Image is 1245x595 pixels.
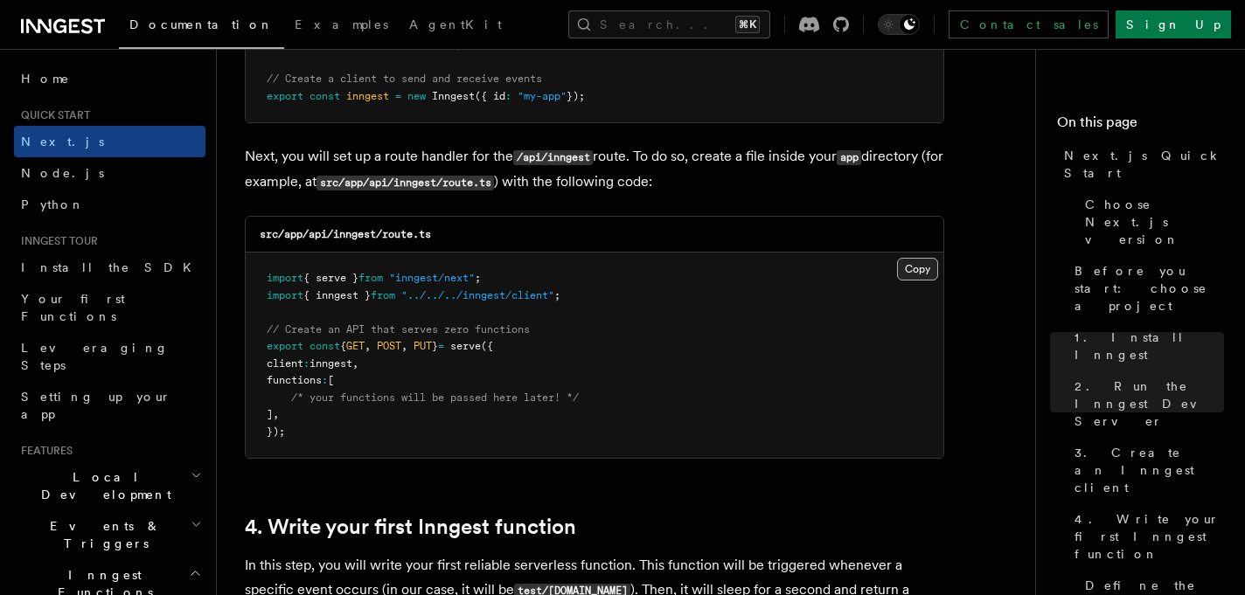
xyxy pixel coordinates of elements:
span: ({ [481,340,493,352]
span: export [267,340,303,352]
span: "../../../inngest/client" [401,289,554,301]
span: // Create an API that serves zero functions [267,323,530,336]
span: : [505,90,511,102]
span: Quick start [14,108,90,122]
a: 4. Write your first Inngest function [1068,503,1224,570]
a: Next.js Quick Start [1057,140,1224,189]
span: import [267,272,303,284]
a: 2. Run the Inngest Dev Server [1068,370,1224,437]
button: Copy [897,258,938,280]
span: Before you start: choose a project [1075,262,1224,315]
a: 1. Install Inngest [1068,322,1224,370]
span: : [322,374,328,386]
a: Python [14,189,205,220]
span: POST [377,340,401,352]
span: from [371,289,395,301]
span: inngest [310,357,352,370]
span: GET [346,340,365,352]
span: , [401,340,407,352]
code: src/app/api/inngest/route.ts [316,176,494,190]
span: ; [475,272,481,284]
a: Next.js [14,126,205,157]
span: Inngest [432,90,475,102]
a: Before you start: choose a project [1068,255,1224,322]
span: client [267,357,303,370]
span: Choose Next.js version [1085,196,1224,248]
span: Features [14,444,73,458]
span: import [267,289,303,301]
a: Choose Next.js version [1078,189,1224,255]
span: // Create a client to send and receive events [267,73,542,85]
a: Sign Up [1116,10,1231,38]
code: src/app/api/inngest/route.ts [260,228,431,240]
span: }); [567,90,585,102]
span: [ [328,374,334,386]
code: app [837,150,861,165]
span: PUT [414,340,432,352]
span: : [303,357,310,370]
a: Examples [284,5,399,47]
button: Local Development [14,461,205,510]
span: Your first Functions [21,292,125,323]
span: Node.js [21,166,104,180]
span: "my-app" [518,90,567,102]
span: ({ id [475,90,505,102]
span: 2. Run the Inngest Dev Server [1075,377,1224,430]
a: Install the SDK [14,252,205,283]
span: Documentation [129,17,274,31]
a: Setting up your app [14,381,205,430]
span: const [310,340,340,352]
span: { serve } [303,272,358,284]
span: /* your functions will be passed here later! */ [291,391,579,404]
span: , [352,357,358,370]
span: Python [21,197,85,211]
span: 4. Write your first Inngest function [1075,510,1224,563]
span: new [407,90,426,102]
button: Search...⌘K [568,10,770,38]
a: Node.js [14,157,205,189]
span: "inngest/next" [389,272,475,284]
span: Next.js [21,135,104,149]
span: Leveraging Steps [21,341,169,372]
span: Events & Triggers [14,517,191,552]
span: { [340,340,346,352]
span: Setting up your app [21,390,171,421]
a: Documentation [119,5,284,49]
span: functions [267,374,322,386]
span: serve [450,340,481,352]
span: 3. Create an Inngest client [1075,444,1224,496]
span: ; [554,289,560,301]
span: ] [267,408,273,420]
span: = [438,340,444,352]
span: const [310,90,340,102]
button: Toggle dark mode [878,14,920,35]
button: Events & Triggers [14,510,205,559]
a: Leveraging Steps [14,332,205,381]
span: Local Development [14,468,191,503]
span: }); [267,425,285,438]
kbd: ⌘K [735,16,760,33]
span: Next.js Quick Start [1064,147,1224,182]
span: AgentKit [409,17,502,31]
span: inngest [346,90,389,102]
span: , [273,408,279,420]
span: = [395,90,401,102]
h4: On this page [1057,112,1224,140]
a: 4. Write your first Inngest function [245,515,576,539]
a: AgentKit [399,5,512,47]
span: Inngest tour [14,234,98,248]
span: Examples [295,17,388,31]
code: /api/inngest [513,150,593,165]
a: 3. Create an Inngest client [1068,437,1224,503]
span: } [432,340,438,352]
span: 1. Install Inngest [1075,329,1224,363]
span: { inngest } [303,289,371,301]
span: Install the SDK [21,260,202,274]
a: Contact sales [949,10,1109,38]
span: from [358,272,383,284]
a: Home [14,63,205,94]
span: export [267,90,303,102]
span: , [365,340,371,352]
a: Your first Functions [14,283,205,332]
span: Home [21,70,70,87]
